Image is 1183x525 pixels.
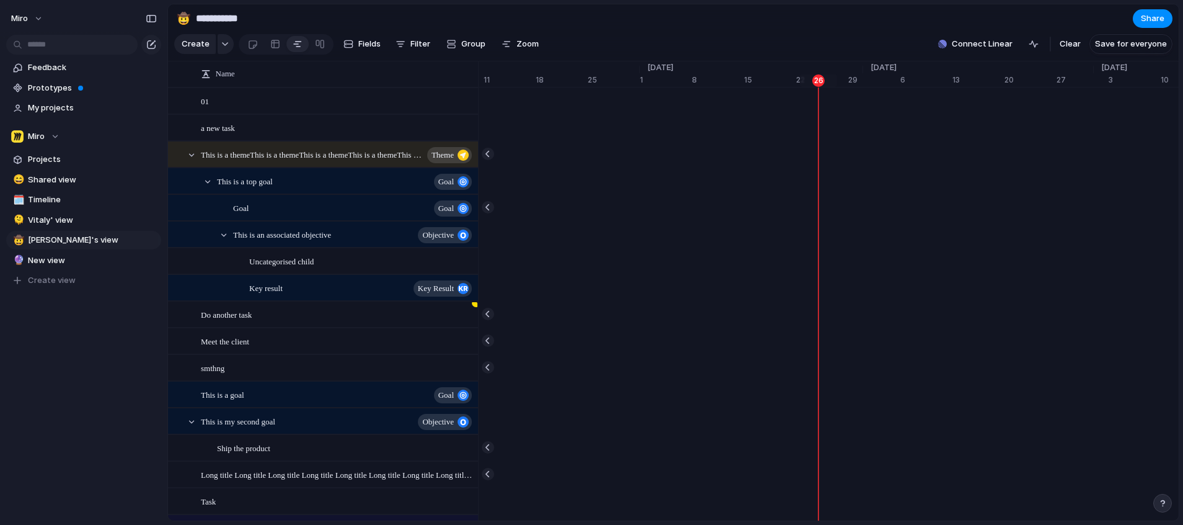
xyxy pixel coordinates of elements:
button: Miro [6,127,161,146]
span: Meet the client [201,334,249,348]
span: Goal [233,200,249,215]
span: Filter [410,38,430,50]
div: 3 [1109,74,1161,86]
a: Feedback [6,58,161,77]
div: 13 [952,74,1004,86]
span: Feedback [28,61,157,74]
div: 🫠 [13,213,22,227]
button: goal [434,174,472,190]
button: objective [418,414,472,430]
a: 🫠Vitaly' view [6,211,161,230]
span: Share [1141,12,1164,25]
button: goal [434,200,472,217]
div: 🔮 [13,253,22,267]
span: [DATE] [640,61,681,74]
button: Clear [1055,34,1086,54]
span: Vitaly' view [28,214,157,227]
span: smthng [201,361,224,375]
span: Fields [358,38,381,50]
a: Prototypes [6,79,161,97]
span: [PERSON_NAME]'s view [28,234,157,246]
button: Zoom [497,34,544,54]
span: My projects [28,102,157,114]
a: 🔮New view [6,251,161,270]
span: This is a themeThis is a themeThis is a themeThis is a themeThis is a themeThis is a themeThis is... [201,147,423,161]
span: Do another task [201,307,252,321]
span: Shared view [28,174,157,186]
span: This is a goal [201,387,244,402]
button: objective [418,227,472,243]
span: Long title Long title Long title Long title Long title Long title Long title Long title Long titl... [201,467,474,482]
span: goal [438,173,454,191]
div: 22 [796,74,848,86]
span: Projects [28,153,157,166]
button: 🔮 [11,254,24,267]
span: Key result [249,280,283,295]
a: 🗓️Timeline [6,191,161,209]
button: Share [1133,9,1172,28]
span: a new task [201,120,235,135]
div: 15 [744,74,796,86]
div: 🤠 [177,10,190,27]
span: Task [201,494,216,508]
button: Filter [391,34,435,54]
span: Miro [28,130,45,143]
span: New view [28,254,157,267]
span: [DATE] [1094,61,1135,74]
span: This is a top goal [217,174,273,188]
a: My projects [6,99,161,117]
button: key result [414,280,472,297]
span: Save for everyone [1095,38,1167,50]
span: [DATE] [863,61,904,74]
button: Create view [6,271,161,290]
span: objective [422,413,454,431]
div: 26 [812,74,825,87]
button: goal [434,387,472,403]
button: Save for everyone [1089,34,1172,54]
div: 18 [536,74,588,86]
span: 01 [201,94,209,108]
span: This is my second goal [201,414,275,428]
span: Connect Linear [952,38,1012,50]
div: 20 [1004,74,1057,86]
span: Create [182,38,210,50]
button: 🤠 [11,234,24,246]
span: Prototypes [28,82,157,94]
a: 🤠[PERSON_NAME]'s view [6,231,161,249]
div: 😄 [13,173,22,187]
div: 1 [640,74,692,86]
div: 29 [848,74,863,86]
span: goal [438,387,454,404]
span: key result [418,280,454,297]
button: 🗓️ [11,194,24,206]
span: Create view [28,274,76,287]
span: Uncategorised child [249,254,314,268]
span: Timeline [28,194,157,206]
span: Clear [1060,38,1081,50]
button: Group [440,34,492,54]
a: 😄Shared view [6,171,161,189]
div: 8 [692,74,744,86]
div: 🗓️ [13,193,22,207]
span: goal [438,200,454,217]
span: Zoom [516,38,539,50]
span: miro [11,12,28,25]
button: theme [427,147,472,163]
div: 🤠 [13,233,22,248]
button: Connect Linear [933,35,1017,53]
div: 11 [484,74,536,86]
button: Fields [339,34,386,54]
span: objective [422,227,454,244]
div: 25 [588,74,640,86]
span: Ship the product [217,441,270,455]
div: 6 [900,74,952,86]
a: Projects [6,150,161,169]
div: 27 [1057,74,1094,86]
span: This is an associated objective [233,227,331,241]
span: Group [461,38,485,50]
